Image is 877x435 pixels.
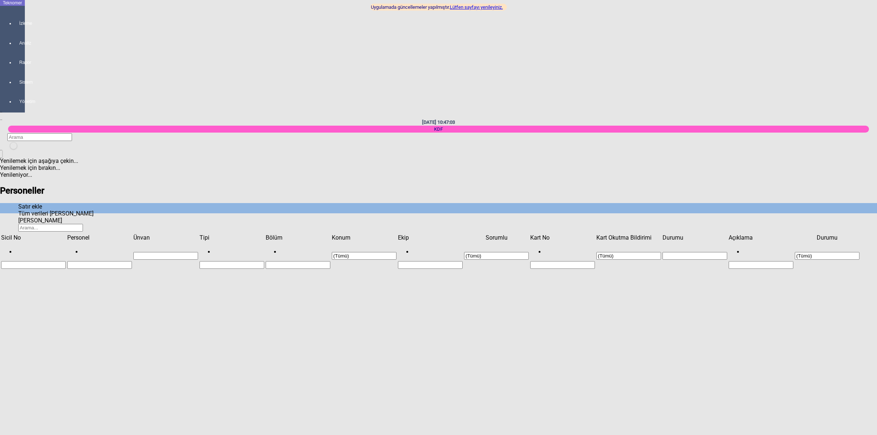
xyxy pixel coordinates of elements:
td: Sütun undefined [861,234,877,241]
input: Filtre hücresi [266,261,330,269]
input: Filtre hücresi [795,252,859,260]
td: Sütun Ünvan [133,234,198,241]
td: Filtre hücresi [530,242,595,269]
td: Filtre hücresi [794,242,860,269]
td: Filtre hücresi [199,242,265,269]
input: Filtre hücresi [530,261,595,269]
td: Sütun Bölüm [265,234,331,241]
td: Filtre hücresi [133,242,198,269]
input: Filtre hücresi [1,261,66,269]
input: Tabloda ara [18,224,83,232]
div: Konum [332,234,396,241]
td: Sütun Durumu [662,234,728,241]
div: Tüm verileri dışa aktar [18,210,859,217]
input: Filtre hücresi [200,261,264,269]
span: [PERSON_NAME] [18,217,62,224]
td: Sütun undefined [4,214,20,222]
td: Filtre hücresi [728,242,794,269]
td: Sütun Sorumlu [464,234,529,241]
div: KDF [8,126,869,133]
input: Filtre hücresi [464,252,529,260]
div: Açıklama [729,234,793,241]
td: Filtre hücresi [398,242,463,269]
input: Filtre hücresi [133,252,198,260]
div: Durumu [795,234,859,241]
input: Arama [7,133,72,141]
div: Kart Okutma Bildirimi [596,234,661,241]
input: Filtre hücresi [729,261,793,269]
input: Filtre hücresi [596,252,661,260]
td: Filtre hücresi [662,242,728,269]
input: Filtre hücresi [332,252,396,260]
span: Yönetim [19,99,20,104]
div: Kart No [530,234,595,241]
td: Sütun Personel [67,234,132,241]
td: Sütun Açıklama [728,234,794,241]
span: Rapor [19,60,20,65]
div: Tipi [200,234,264,241]
span: Sistem [19,79,20,85]
td: Sütun Sicil No [1,234,66,241]
td: Sütun Durumu [794,234,860,241]
td: Filtre hücresi [1,242,66,269]
a: Lütfen sayfayı yenileyiniz. [450,4,503,10]
input: Filtre hücresi [663,252,727,260]
span: İzleme [19,20,20,26]
div: Satır ekle [18,203,859,210]
div: Ünvan [133,234,198,241]
div: Durumu [663,234,727,241]
td: Sütun Tipi [199,234,265,241]
td: Filtre hücresi [331,242,397,269]
td: Sütun Konum [331,234,397,241]
div: Ekip [398,234,463,241]
td: Sütun Kart No [530,234,595,241]
span: Analiz [19,40,20,46]
input: Filtre hücresi [67,261,132,269]
span: Satır ekle [18,203,42,210]
td: Filtre hücresi [596,242,661,269]
div: Bölüm [266,234,330,241]
span: Tüm verileri [PERSON_NAME] [18,210,94,217]
td: Filtre hücresi [67,242,132,269]
td: Sütun Kart Okutma Bildirimi [596,234,661,241]
td: Filtre hücresi [265,242,331,269]
div: Sorumlu [464,234,529,241]
div: Sütun Seçici [18,217,859,224]
div: Sicil No [1,234,66,241]
div: Uygulamada güncellemeler yapılmıştır. [370,4,507,11]
div: Personel [67,234,132,241]
td: Sütun Ekip [398,234,463,241]
td: Filtre hücresi [464,242,529,269]
input: Filtre hücresi [398,261,463,269]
